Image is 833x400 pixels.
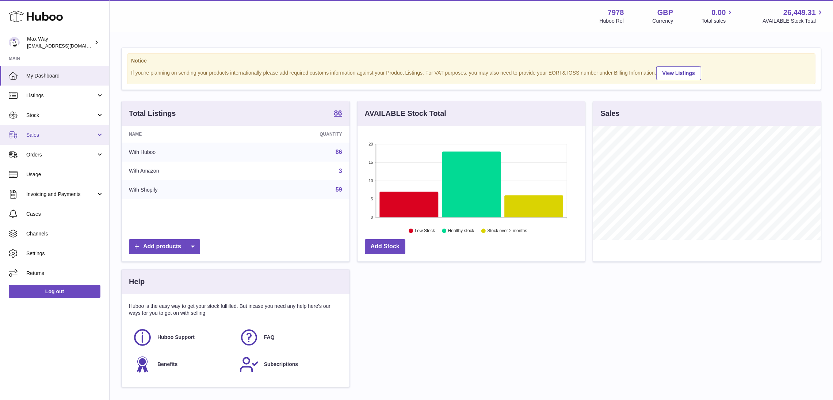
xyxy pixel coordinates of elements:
[131,65,811,80] div: If you're planning on sending your products internationally please add required customs informati...
[365,109,446,118] h3: AVAILABLE Stock Total
[239,328,339,347] a: FAQ
[9,37,20,48] img: Max@LongevityBox.co.uk
[26,72,104,79] span: My Dashboard
[26,250,104,257] span: Settings
[657,8,673,18] strong: GBP
[26,151,96,158] span: Orders
[656,66,701,80] a: View Listings
[600,18,624,24] div: Huboo Ref
[339,168,342,174] a: 3
[122,126,246,143] th: Name
[487,229,527,234] text: Stock over 2 months
[27,43,107,49] span: [EMAIL_ADDRESS][DOMAIN_NAME]
[371,197,373,201] text: 5
[264,334,275,341] span: FAQ
[122,162,246,181] td: With Amazon
[368,160,373,165] text: 15
[129,239,200,254] a: Add products
[27,35,93,49] div: Max Way
[157,334,195,341] span: Huboo Support
[129,277,145,287] h3: Help
[131,57,811,64] strong: Notice
[26,132,96,139] span: Sales
[712,8,726,18] span: 0.00
[783,8,816,18] span: 26,449.31
[239,355,339,374] a: Subscriptions
[26,211,104,218] span: Cases
[26,230,104,237] span: Channels
[448,229,475,234] text: Healthy stock
[763,8,824,24] a: 26,449.31 AVAILABLE Stock Total
[26,270,104,277] span: Returns
[26,92,96,99] span: Listings
[368,178,373,183] text: 10
[26,191,96,198] span: Invoicing and Payments
[26,171,104,178] span: Usage
[702,8,734,24] a: 0.00 Total sales
[763,18,824,24] span: AVAILABLE Stock Total
[122,180,246,199] td: With Shopify
[371,215,373,219] text: 0
[122,143,246,162] td: With Huboo
[246,126,349,143] th: Quantity
[129,109,176,118] h3: Total Listings
[336,186,342,193] a: 59
[133,355,232,374] a: Benefits
[133,328,232,347] a: Huboo Support
[702,18,734,24] span: Total sales
[264,361,298,368] span: Subscriptions
[608,8,624,18] strong: 7978
[336,149,342,155] a: 86
[415,229,435,234] text: Low Stock
[600,109,619,118] h3: Sales
[334,109,342,117] strong: 86
[129,303,342,317] p: Huboo is the easy way to get your stock fulfilled. But incase you need any help here's our ways f...
[368,142,373,146] text: 20
[9,285,100,298] a: Log out
[653,18,673,24] div: Currency
[334,109,342,118] a: 86
[365,239,405,254] a: Add Stock
[157,361,177,368] span: Benefits
[26,112,96,119] span: Stock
